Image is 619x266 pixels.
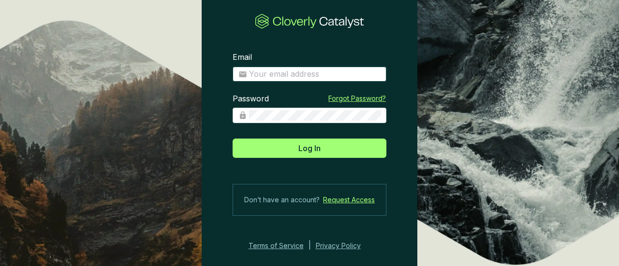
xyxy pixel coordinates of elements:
[244,194,320,206] span: Don’t have an account?
[316,240,374,252] a: Privacy Policy
[249,110,381,121] input: Password
[323,194,375,206] a: Request Access
[249,69,381,80] input: Email
[246,240,304,252] a: Terms of Service
[233,139,386,158] button: Log In
[233,52,252,63] label: Email
[298,142,321,154] span: Log In
[233,94,269,104] label: Password
[328,94,386,103] a: Forgot Password?
[309,240,311,252] div: |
